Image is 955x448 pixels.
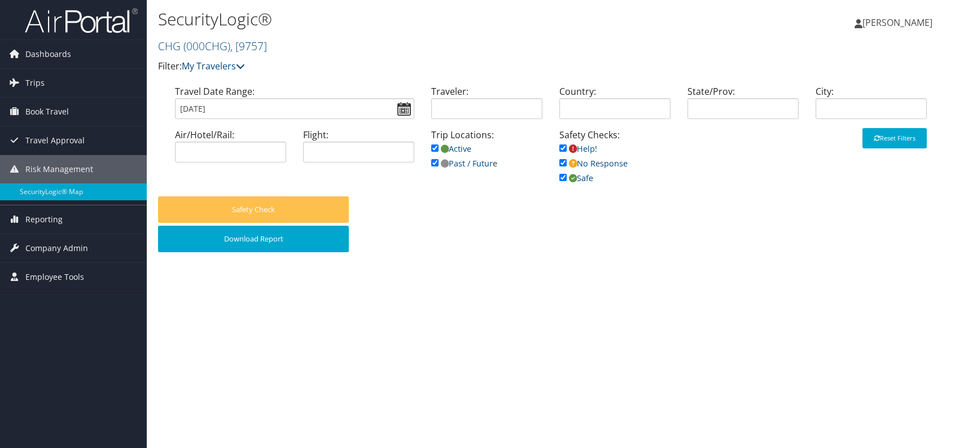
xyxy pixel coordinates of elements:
span: Book Travel [25,98,69,126]
span: ( 000CHG ) [183,38,230,54]
div: Flight: [295,128,423,172]
a: Safe [559,173,593,183]
span: Dashboards [25,40,71,68]
img: airportal-logo.png [25,7,138,34]
h1: SecurityLogic® [158,7,682,31]
span: Reporting [25,205,63,234]
span: Travel Approval [25,126,85,155]
a: My Travelers [182,60,245,72]
a: No Response [559,158,628,169]
div: Travel Date Range: [167,85,423,128]
a: CHG [158,38,267,54]
div: Traveler: [423,85,551,128]
p: Filter: [158,59,682,74]
a: Help! [559,143,597,154]
div: Country: [551,85,679,128]
span: Company Admin [25,234,88,262]
div: Trip Locations: [423,128,551,182]
a: Past / Future [431,158,497,169]
button: Safety Check [158,196,349,223]
div: City: [807,85,935,128]
button: Reset Filters [862,128,927,148]
a: Active [431,143,471,154]
span: [PERSON_NAME] [862,16,932,29]
span: Employee Tools [25,263,84,291]
span: Risk Management [25,155,93,183]
div: Safety Checks: [551,128,679,196]
div: State/Prov: [679,85,807,128]
a: [PERSON_NAME] [855,6,944,39]
div: Air/Hotel/Rail: [167,128,295,172]
span: , [ 9757 ] [230,38,267,54]
button: Download Report [158,226,349,252]
span: Trips [25,69,45,97]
